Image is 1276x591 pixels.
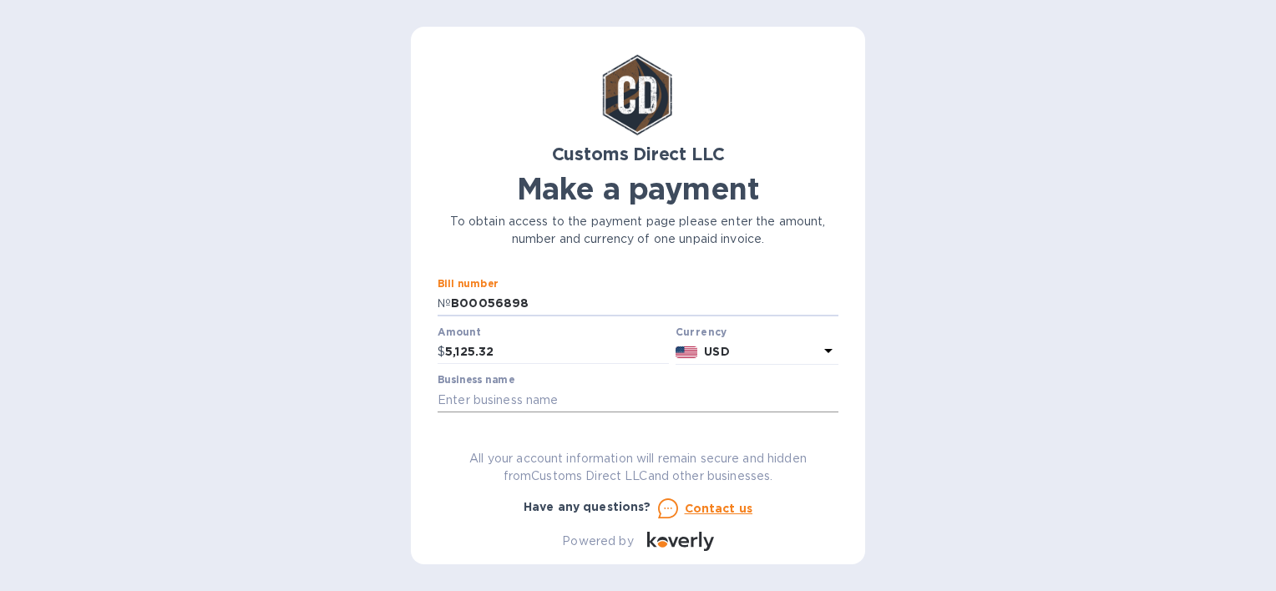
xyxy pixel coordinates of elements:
[552,144,725,164] b: Customs Direct LLC
[562,533,633,550] p: Powered by
[524,500,651,513] b: Have any questions?
[438,450,838,485] p: All your account information will remain secure and hidden from Customs Direct LLC and other busi...
[438,327,480,337] label: Amount
[438,376,514,386] label: Business name
[676,346,698,358] img: USD
[676,326,727,338] b: Currency
[438,387,838,412] input: Enter business name
[438,280,498,290] label: Bill number
[438,171,838,206] h1: Make a payment
[445,340,669,365] input: 0.00
[451,291,838,316] input: Enter bill number
[438,213,838,248] p: To obtain access to the payment page please enter the amount, number and currency of one unpaid i...
[438,295,451,312] p: №
[704,345,729,358] b: USD
[685,502,753,515] u: Contact us
[438,343,445,361] p: $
